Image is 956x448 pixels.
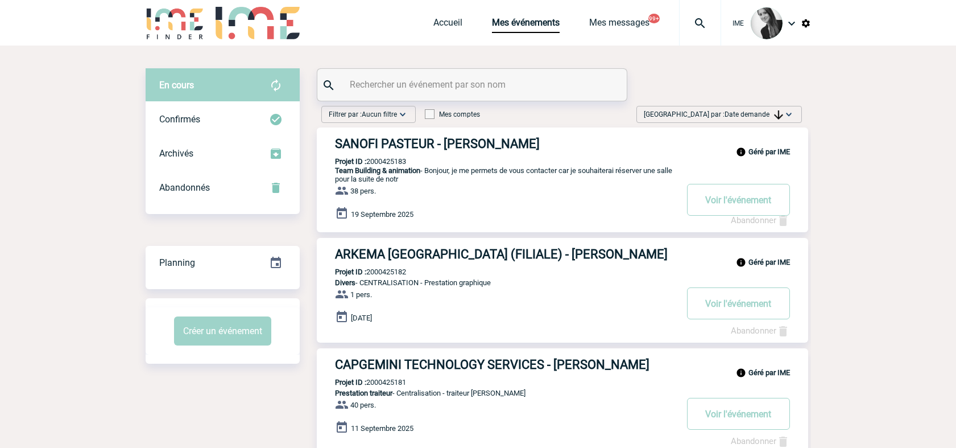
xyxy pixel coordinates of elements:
a: SANOFI PASTEUR - [PERSON_NAME] [317,137,808,151]
span: 11 Septembre 2025 [351,424,413,433]
button: Voir l'événement [687,287,790,319]
button: 99+ [648,14,660,23]
span: IME [732,19,744,27]
span: [DATE] [351,314,372,322]
p: - CENTRALISATION - Prestation graphique [317,278,676,287]
a: Planning [146,245,300,279]
span: Filtrer par : [329,109,397,120]
img: info_black_24dp.svg [736,257,746,268]
h3: CAPGEMINI TECHNOLOGY SERVICES - [PERSON_NAME] [335,357,676,372]
input: Rechercher un événement par son nom [347,76,600,93]
span: Archivés [159,148,193,159]
img: 101050-0.jpg [751,7,783,39]
p: 2000425183 [317,157,406,166]
button: Créer un événement [174,317,271,346]
span: Team Building & animation [335,166,420,175]
img: arrow_downward.png [774,110,783,120]
button: Voir l'événement [687,398,790,430]
button: Voir l'événement [687,184,790,216]
span: [GEOGRAPHIC_DATA] par : [644,109,783,120]
span: Confirmés [159,114,200,125]
a: CAPGEMINI TECHNOLOGY SERVICES - [PERSON_NAME] [317,357,808,372]
a: Accueil [433,17,462,33]
img: baseline_expand_more_white_24dp-b.png [783,109,794,120]
span: Planning [159,257,195,268]
span: Aucun filtre [362,110,397,118]
a: Abandonner [731,215,790,225]
b: Projet ID : [335,378,366,387]
p: 2000425182 [317,268,406,276]
b: Projet ID : [335,268,366,276]
span: Abandonnés [159,182,210,193]
span: 19 Septembre 2025 [351,210,413,219]
b: Géré par IME [748,368,790,377]
a: Abandonner [731,326,790,336]
img: baseline_expand_more_white_24dp-b.png [397,109,408,120]
p: - Centralisation - traiteur [PERSON_NAME] [317,389,676,397]
b: Géré par IME [748,147,790,156]
b: Projet ID : [335,157,366,166]
b: Géré par IME [748,258,790,266]
p: 2000425181 [317,378,406,387]
span: En cours [159,80,194,91]
div: Retrouvez ici tous vos évènements avant confirmation [146,68,300,102]
div: Retrouvez ici tous les événements que vous avez décidé d'archiver [146,137,300,171]
label: Mes comptes [425,110,480,118]
a: Mes messages [589,17,649,33]
div: Retrouvez ici tous vos événements organisés par date et état d'avancement [146,246,300,280]
img: info_black_24dp.svg [736,368,746,378]
span: Date demande [725,110,783,118]
img: info_black_24dp.svg [736,147,746,157]
h3: SANOFI PASTEUR - [PERSON_NAME] [335,137,676,151]
a: Abandonner [731,436,790,446]
img: IME-Finder [146,7,205,39]
span: 38 pers. [350,187,376,195]
span: Prestation traiteur [335,389,392,397]
div: Retrouvez ici tous vos événements annulés [146,171,300,205]
span: 1 pers. [350,290,372,299]
span: 40 pers. [350,401,376,409]
a: ARKEMA [GEOGRAPHIC_DATA] (FILIALE) - [PERSON_NAME] [317,247,808,261]
span: Divers [335,278,355,287]
p: - Bonjour, je me permets de vous contacter car je souhaiterai réserver une salle pour la suite de... [317,166,676,183]
h3: ARKEMA [GEOGRAPHIC_DATA] (FILIALE) - [PERSON_NAME] [335,247,676,261]
a: Mes événements [492,17,560,33]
